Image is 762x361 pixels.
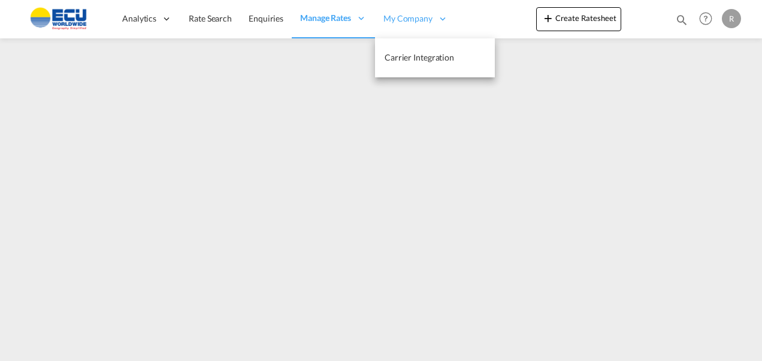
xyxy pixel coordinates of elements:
span: Analytics [122,13,156,25]
md-icon: icon-magnify [675,13,688,26]
div: Help [696,8,722,30]
div: R [722,9,741,28]
div: icon-magnify [675,13,688,31]
button: icon-plus 400-fgCreate Ratesheet [536,7,621,31]
span: Help [696,8,716,29]
span: Manage Rates [300,12,351,24]
span: Enquiries [249,13,283,23]
a: Carrier Integration [375,38,495,77]
img: 6cccb1402a9411edb762cf9624ab9cda.png [18,5,99,32]
md-icon: icon-plus 400-fg [541,11,555,25]
span: Rate Search [189,13,232,23]
span: My Company [383,13,433,25]
span: Carrier Integration [385,52,454,62]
